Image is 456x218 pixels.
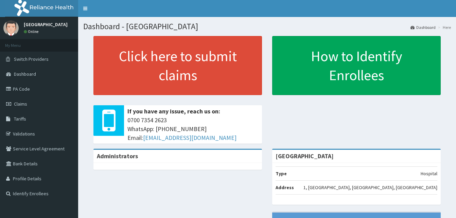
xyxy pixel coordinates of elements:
[14,56,49,62] span: Switch Providers
[303,184,437,191] p: 1, [GEOGRAPHIC_DATA], [GEOGRAPHIC_DATA], [GEOGRAPHIC_DATA]
[97,152,138,160] b: Administrators
[24,29,40,34] a: Online
[410,24,436,30] a: Dashboard
[127,107,220,115] b: If you have any issue, reach us on:
[83,22,451,31] h1: Dashboard - [GEOGRAPHIC_DATA]
[276,184,294,190] b: Address
[24,22,68,27] p: [GEOGRAPHIC_DATA]
[93,36,262,95] a: Click here to submit claims
[14,71,36,77] span: Dashboard
[276,152,334,160] strong: [GEOGRAPHIC_DATA]
[143,134,236,142] a: [EMAIL_ADDRESS][DOMAIN_NAME]
[272,36,441,95] a: How to Identify Enrollees
[436,24,451,30] li: Here
[276,170,287,177] b: Type
[14,116,26,122] span: Tariffs
[14,101,27,107] span: Claims
[127,116,259,142] span: 0700 7354 2623 WhatsApp: [PHONE_NUMBER] Email:
[421,170,437,177] p: Hospital
[3,20,19,36] img: User Image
